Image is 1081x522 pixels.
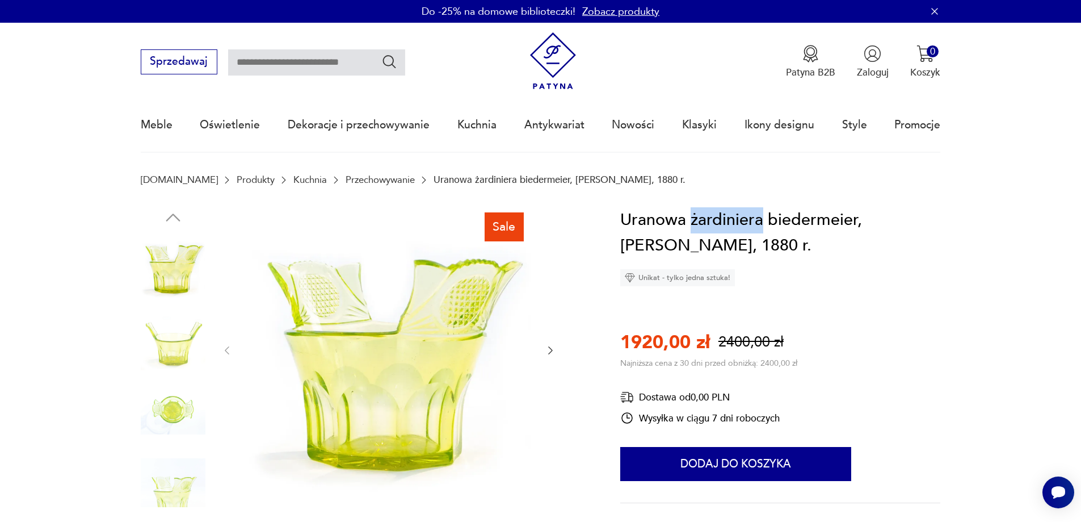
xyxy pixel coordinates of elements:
div: Unikat - tylko jedna sztuka! [620,269,735,286]
img: Zdjęcie produktu Uranowa żardiniera biedermeier, cebrzyk, 1880 r. [247,207,531,492]
a: Sprzedawaj [141,58,217,67]
p: Zaloguj [857,66,889,79]
p: 2400,00 zł [718,332,784,352]
img: Ikona dostawy [620,390,634,404]
button: Szukaj [381,53,398,70]
a: Dekoracje i przechowywanie [288,99,430,151]
p: Patyna B2B [786,66,835,79]
a: Ikona medaluPatyna B2B [786,45,835,79]
div: Sale [485,212,524,241]
h1: Uranowa żardiniera biedermeier, [PERSON_NAME], 1880 r. [620,207,940,259]
img: Ikona diamentu [625,273,635,283]
p: Najniższa cena z 30 dni przed obniżką: 2400,00 zł [620,358,797,369]
a: Nowości [612,99,654,151]
img: Ikonka użytkownika [864,45,881,62]
a: Style [842,99,867,151]
a: Przechowywanie [346,174,415,185]
img: Zdjęcie produktu Uranowa żardiniera biedermeier, cebrzyk, 1880 r. [141,306,205,370]
img: Zdjęcie produktu Uranowa żardiniera biedermeier, cebrzyk, 1880 r. [141,450,205,515]
p: Koszyk [910,66,940,79]
img: Zdjęcie produktu Uranowa żardiniera biedermeier, cebrzyk, 1880 r. [141,378,205,443]
a: Kuchnia [293,174,327,185]
button: Sprzedawaj [141,49,217,74]
p: Uranowa żardiniera biedermeier, [PERSON_NAME], 1880 r. [434,174,685,185]
a: Produkty [237,174,275,185]
a: Meble [141,99,173,151]
img: Patyna - sklep z meblami i dekoracjami vintage [524,32,582,90]
button: Dodaj do koszyka [620,447,851,481]
p: Do -25% na domowe biblioteczki! [422,5,575,19]
div: Dostawa od 0,00 PLN [620,390,780,404]
a: Ikony designu [744,99,814,151]
button: Patyna B2B [786,45,835,79]
p: 1920,00 zł [620,330,710,355]
a: Klasyki [682,99,717,151]
iframe: Smartsupp widget button [1042,477,1074,508]
a: Antykwariat [524,99,584,151]
button: Zaloguj [857,45,889,79]
a: [DOMAIN_NAME] [141,174,218,185]
button: 0Koszyk [910,45,940,79]
a: Zobacz produkty [582,5,659,19]
img: Zdjęcie produktu Uranowa żardiniera biedermeier, cebrzyk, 1880 r. [141,233,205,298]
div: 0 [927,45,939,57]
div: Wysyłka w ciągu 7 dni roboczych [620,411,780,425]
a: Oświetlenie [200,99,260,151]
img: Ikona medalu [802,45,819,62]
img: Ikona koszyka [916,45,934,62]
a: Promocje [894,99,940,151]
a: Kuchnia [457,99,497,151]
